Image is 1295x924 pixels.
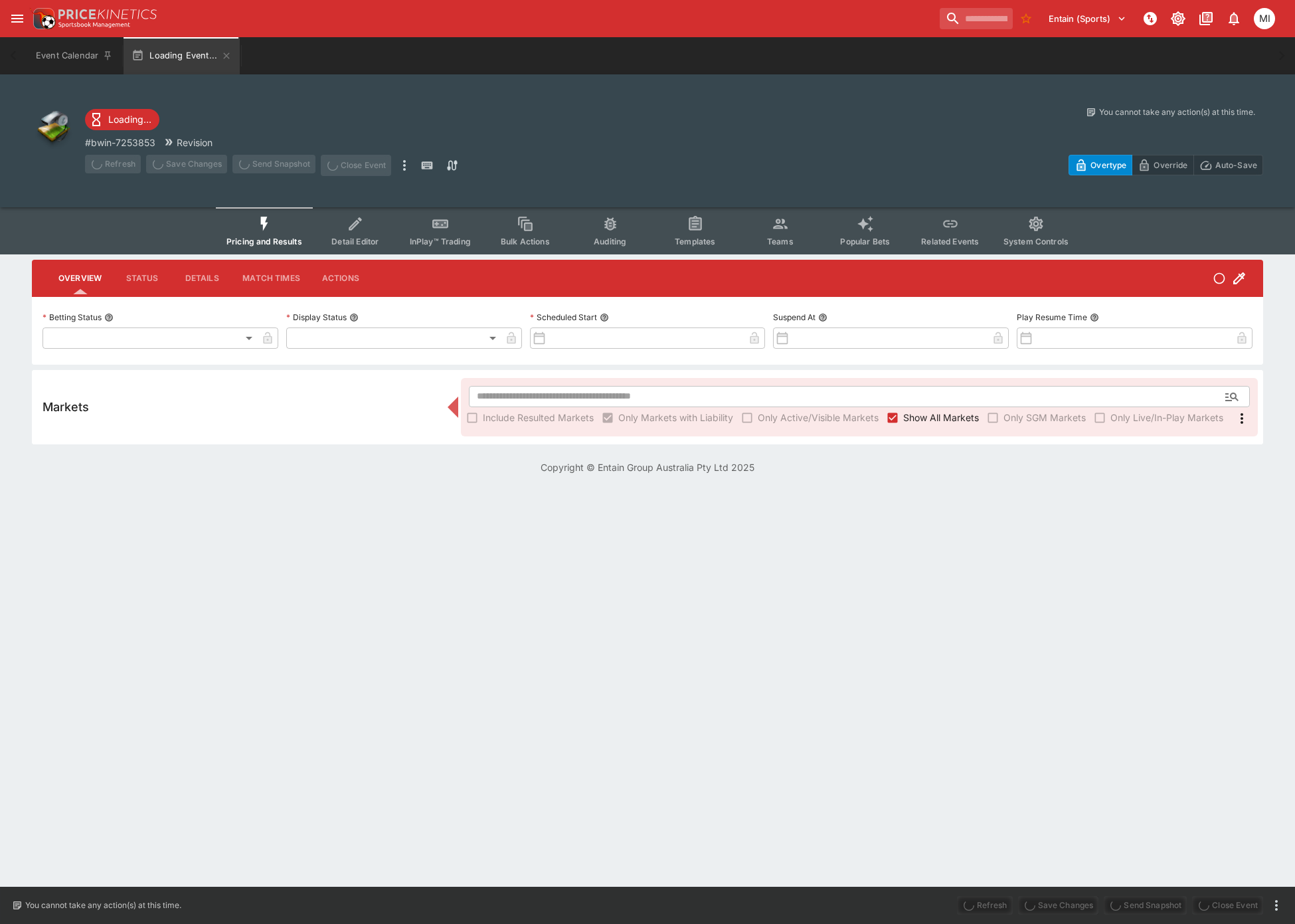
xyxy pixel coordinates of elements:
[921,236,979,246] span: Related Events
[58,22,130,28] img: Sportsbook Management
[311,262,371,294] button: Actions
[410,236,471,246] span: InPlay™ Trading
[29,5,56,32] img: PriceKinetics Logo
[1041,8,1134,29] button: Select Tenant
[767,236,794,246] span: Teams
[1110,411,1223,424] span: Only Live/In-Play Markets
[1017,312,1087,323] p: Play Resume Time
[112,262,172,294] button: Status
[104,313,114,322] button: Betting Status
[1268,897,1284,913] button: more
[1234,411,1250,426] svg: More
[85,136,155,149] p: Copy To Clipboard
[1138,7,1162,31] button: NOT Connected to PK
[1069,155,1263,175] div: Start From
[618,411,733,424] span: Only Markets with Liability
[28,37,121,74] button: Event Calendar
[1090,313,1099,322] button: Play Resume Time
[483,411,594,424] span: Include Resulted Markets
[1254,8,1275,29] div: michael.wilczynski
[1099,106,1255,118] p: You cannot take any action(s) at this time.
[1003,236,1069,246] span: System Controls
[675,236,715,246] span: Templates
[48,262,112,294] button: Overview
[177,136,213,149] p: Revision
[1154,158,1187,172] p: Override
[530,312,597,323] p: Scheduled Start
[903,411,979,424] span: Show All Markets
[216,207,1079,254] div: Event type filters
[331,236,379,246] span: Detail Editor
[108,112,151,126] p: Loading...
[818,313,827,322] button: Suspend At
[840,236,890,246] span: Popular Bets
[5,7,29,31] button: open drawer
[58,9,157,19] img: PriceKinetics
[1166,7,1190,31] button: Toggle light/dark mode
[1003,411,1086,424] span: Only SGM Markets
[286,312,347,323] p: Display Status
[1193,155,1263,175] button: Auto-Save
[1215,158,1257,172] p: Auto-Save
[1220,385,1244,409] button: Open
[43,399,89,415] h5: Markets
[773,312,816,323] p: Suspend At
[172,262,232,294] button: Details
[232,262,311,294] button: Match Times
[349,313,359,322] button: Display Status
[124,37,240,74] button: Loading Event...
[940,8,1013,29] input: search
[1222,7,1246,31] button: Notifications
[1069,155,1132,175] button: Overtype
[226,236,302,246] span: Pricing and Results
[594,236,626,246] span: Auditing
[758,411,879,424] span: Only Active/Visible Markets
[43,312,102,323] p: Betting Status
[25,899,181,911] p: You cannot take any action(s) at this time.
[1090,158,1126,172] p: Overtype
[1015,8,1037,29] button: No Bookmarks
[501,236,550,246] span: Bulk Actions
[600,313,609,322] button: Scheduled Start
[1250,4,1279,33] button: michael.wilczynski
[1132,155,1193,175] button: Override
[396,155,412,176] button: more
[32,106,74,149] img: other.png
[1194,7,1218,31] button: Documentation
